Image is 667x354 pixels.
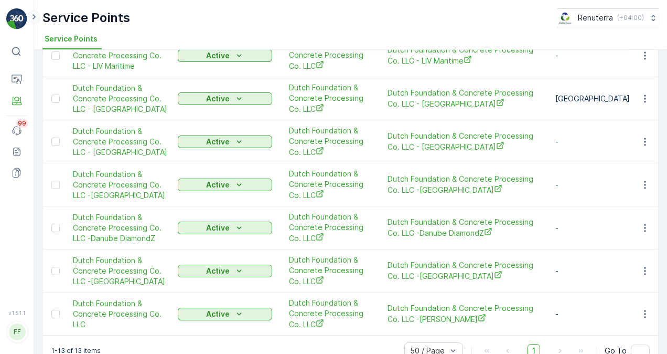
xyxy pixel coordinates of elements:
[388,131,545,152] a: Dutch Foundation & Concrete Processing Co. LLC - Business Bay
[617,14,644,22] p: ( +04:00 )
[289,298,371,330] a: Dutch Foundation & Concrete Processing Co. LLC
[178,92,272,105] button: Active
[73,126,167,158] a: Dutch Foundation & Concrete Processing Co. LLC - Business Bay
[51,138,60,146] div: Toggle Row Selected
[178,136,272,148] button: Active
[206,266,230,276] p: Active
[9,324,26,340] div: FF
[289,82,371,114] a: Dutch Foundation & Concrete Processing Co. LLC
[73,169,167,201] a: Dutch Foundation & Concrete Processing Co. LLC -Maritime City
[51,267,60,275] div: Toggle Row Selected
[6,310,27,316] span: v 1.51.1
[51,310,60,318] div: Toggle Row Selected
[388,88,545,109] a: Dutch Foundation & Concrete Processing Co. LLC - Dubai Harbor
[578,13,613,23] p: Renuterra
[51,95,60,103] div: Toggle Row Selected
[73,169,167,201] span: Dutch Foundation & Concrete Processing Co. LLC -[GEOGRAPHIC_DATA]
[557,8,659,27] button: Renuterra(+04:00)
[178,179,272,191] button: Active
[388,174,545,195] span: Dutch Foundation & Concrete Processing Co. LLC -[GEOGRAPHIC_DATA]
[73,83,167,114] a: Dutch Foundation & Concrete Processing Co. LLC - Dubai Harbor
[178,308,272,320] button: Active
[388,260,545,282] span: Dutch Foundation & Concrete Processing Co. LLC -[GEOGRAPHIC_DATA]
[289,169,371,201] a: Dutch Foundation & Concrete Processing Co. LLC
[73,40,167,71] a: Dutch Foundation & Concrete Processing Co. LLC - LIV Maritime
[289,39,371,71] a: Dutch Foundation & Concrete Processing Co. LLC
[289,255,371,287] a: Dutch Foundation & Concrete Processing Co. LLC
[73,298,167,330] a: Dutch Foundation & Concrete Processing Co. LLC
[6,318,27,346] button: FF
[206,50,230,61] p: Active
[388,303,545,325] span: Dutch Foundation & Concrete Processing Co. LLC -[PERSON_NAME]
[73,255,167,287] span: Dutch Foundation & Concrete Processing Co. LLC -[GEOGRAPHIC_DATA]
[45,34,98,44] span: Service Points
[178,265,272,277] button: Active
[206,309,230,319] p: Active
[388,131,545,152] span: Dutch Foundation & Concrete Processing Co. LLC - [GEOGRAPHIC_DATA]
[51,51,60,60] div: Toggle Row Selected
[388,260,545,282] a: Dutch Foundation & Concrete Processing Co. LLC -Dubai Hills
[388,88,545,109] span: Dutch Foundation & Concrete Processing Co. LLC - [GEOGRAPHIC_DATA]
[6,120,27,141] a: 99
[206,180,230,190] p: Active
[206,93,230,104] p: Active
[73,126,167,158] span: Dutch Foundation & Concrete Processing Co. LLC - [GEOGRAPHIC_DATA]
[178,49,272,62] button: Active
[51,224,60,232] div: Toggle Row Selected
[388,45,545,66] a: Dutch Foundation & Concrete Processing Co. LLC - LIV Maritime
[206,223,230,233] p: Active
[18,119,26,128] p: 99
[289,126,371,158] a: Dutch Foundation & Concrete Processing Co. LLC
[73,255,167,287] a: Dutch Foundation & Concrete Processing Co. LLC -Dubai Hills
[73,212,167,244] a: Dutch Foundation & Concrete Processing Co. LLC -Danube DiamondZ
[557,12,574,24] img: Screenshot_2024-07-26_at_13.33.01.png
[388,174,545,195] a: Dutch Foundation & Concrete Processing Co. LLC -Maritime City
[388,217,545,238] a: Dutch Foundation & Concrete Processing Co. LLC -Danube DiamondZ
[73,83,167,114] span: Dutch Foundation & Concrete Processing Co. LLC - [GEOGRAPHIC_DATA]
[289,212,371,244] a: Dutch Foundation & Concrete Processing Co. LLC
[178,222,272,234] button: Active
[42,9,130,26] p: Service Points
[51,181,60,189] div: Toggle Row Selected
[6,8,27,29] img: logo
[388,303,545,325] a: Dutch Foundation & Concrete Processing Co. LLC -Rashid Yacht
[206,137,230,147] p: Active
